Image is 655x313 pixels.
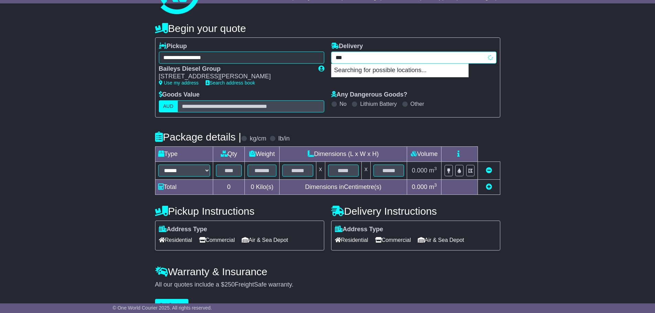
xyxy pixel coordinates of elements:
span: © One World Courier 2025. All rights reserved. [113,305,212,311]
label: Delivery [331,43,363,50]
span: 0.000 [412,183,427,190]
a: Use my address [159,80,199,86]
span: m [429,183,437,190]
span: 0.000 [412,167,427,174]
label: Lithium Battery [360,101,397,107]
button: Get Quotes [155,299,189,311]
label: Pickup [159,43,187,50]
div: [STREET_ADDRESS][PERSON_NAME] [159,73,312,80]
td: x [316,161,325,179]
h4: Pickup Instructions [155,205,324,217]
span: Air & Sea Depot [418,235,464,245]
h4: Begin your quote [155,23,500,34]
label: Any Dangerous Goods? [331,91,407,99]
label: lb/in [278,135,290,143]
h4: Package details | [155,131,241,143]
div: All our quotes include a $ FreightSafe warranty. [155,281,500,289]
label: No [340,101,347,107]
sup: 3 [434,166,437,171]
label: kg/cm [250,135,266,143]
label: AUD [159,100,178,112]
div: Baileys Diesel Group [159,65,312,73]
span: Commercial [199,235,235,245]
span: Commercial [375,235,411,245]
label: Address Type [159,226,207,233]
sup: 3 [434,182,437,188]
span: 0 [251,183,254,190]
a: Add new item [486,183,492,190]
label: Goods Value [159,91,200,99]
h4: Warranty & Insurance [155,266,500,277]
span: 250 [225,281,235,288]
typeahead: Please provide city [331,52,496,64]
label: Address Type [335,226,383,233]
h4: Delivery Instructions [331,205,500,217]
td: Volume [407,146,441,161]
a: Search address book [206,80,255,86]
p: Searching for possible locations... [331,64,468,77]
a: Remove this item [486,167,492,174]
td: x [361,161,370,179]
td: Kilo(s) [245,179,280,194]
span: Air & Sea Depot [242,235,288,245]
td: Total [155,179,213,194]
td: Type [155,146,213,161]
span: m [429,167,437,174]
td: Qty [213,146,245,161]
span: Residential [159,235,192,245]
td: 0 [213,179,245,194]
span: Residential [335,235,368,245]
td: Weight [245,146,280,161]
label: Other [411,101,424,107]
td: Dimensions (L x W x H) [280,146,407,161]
td: Dimensions in Centimetre(s) [280,179,407,194]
